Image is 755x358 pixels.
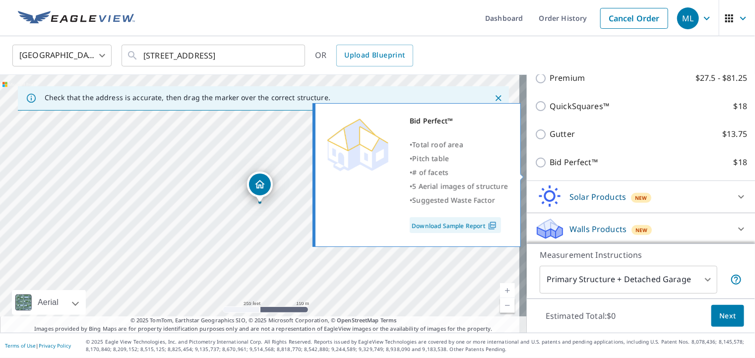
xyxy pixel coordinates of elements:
[344,49,405,61] span: Upload Blueprint
[86,338,750,353] p: © 2025 Eagle View Technologies, Inc. and Pictometry International Corp. All Rights Reserved. Repo...
[410,193,508,207] div: •
[410,152,508,166] div: •
[315,45,413,66] div: OR
[410,114,508,128] div: Bid Perfect™
[540,249,742,261] p: Measurement Instructions
[412,154,449,163] span: Pitch table
[35,290,62,315] div: Aerial
[143,42,285,69] input: Search by address or latitude-longitude
[486,221,499,230] img: Pdf Icon
[412,181,508,191] span: 5 Aerial images of structure
[380,316,397,324] a: Terms
[550,128,575,140] p: Gutter
[734,100,747,113] p: $18
[722,128,747,140] p: $13.75
[540,266,717,294] div: Primary Structure + Detached Garage
[412,140,463,149] span: Total roof area
[734,156,747,169] p: $18
[336,45,413,66] a: Upload Blueprint
[45,93,330,102] p: Check that the address is accurate, then drag the marker over the correct structure.
[412,195,495,205] span: Suggested Waste Factor
[535,217,747,241] div: Walls ProductsNew
[550,156,598,169] p: Bid Perfect™
[569,191,626,203] p: Solar Products
[410,179,508,193] div: •
[323,114,392,174] img: Premium
[538,305,624,327] p: Estimated Total: $0
[337,316,378,324] a: OpenStreetMap
[635,226,648,234] span: New
[535,185,747,209] div: Solar ProductsNew
[677,7,699,29] div: ML
[410,166,508,179] div: •
[569,223,627,235] p: Walls Products
[5,342,36,349] a: Terms of Use
[39,342,71,349] a: Privacy Policy
[130,316,397,325] span: © 2025 TomTom, Earthstar Geographics SIO, © 2025 Microsoft Corporation, ©
[5,343,71,349] p: |
[12,290,86,315] div: Aerial
[500,298,515,313] a: Current Level 17, Zoom Out
[695,72,747,84] p: $27.5 - $81.25
[247,172,273,202] div: Dropped pin, building 1, Residential property, 11207 Carriage Lake Dr Houston, TX 77065
[711,305,744,327] button: Next
[18,11,135,26] img: EV Logo
[410,217,501,233] a: Download Sample Report
[550,72,585,84] p: Premium
[635,194,647,202] span: New
[12,42,112,69] div: [GEOGRAPHIC_DATA]
[412,168,448,177] span: # of facets
[550,100,609,113] p: QuickSquares™
[730,274,742,286] span: Your report will include the primary structure and a detached garage if one exists.
[500,283,515,298] a: Current Level 17, Zoom In
[410,138,508,152] div: •
[719,310,736,322] span: Next
[600,8,668,29] a: Cancel Order
[492,92,505,105] button: Close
